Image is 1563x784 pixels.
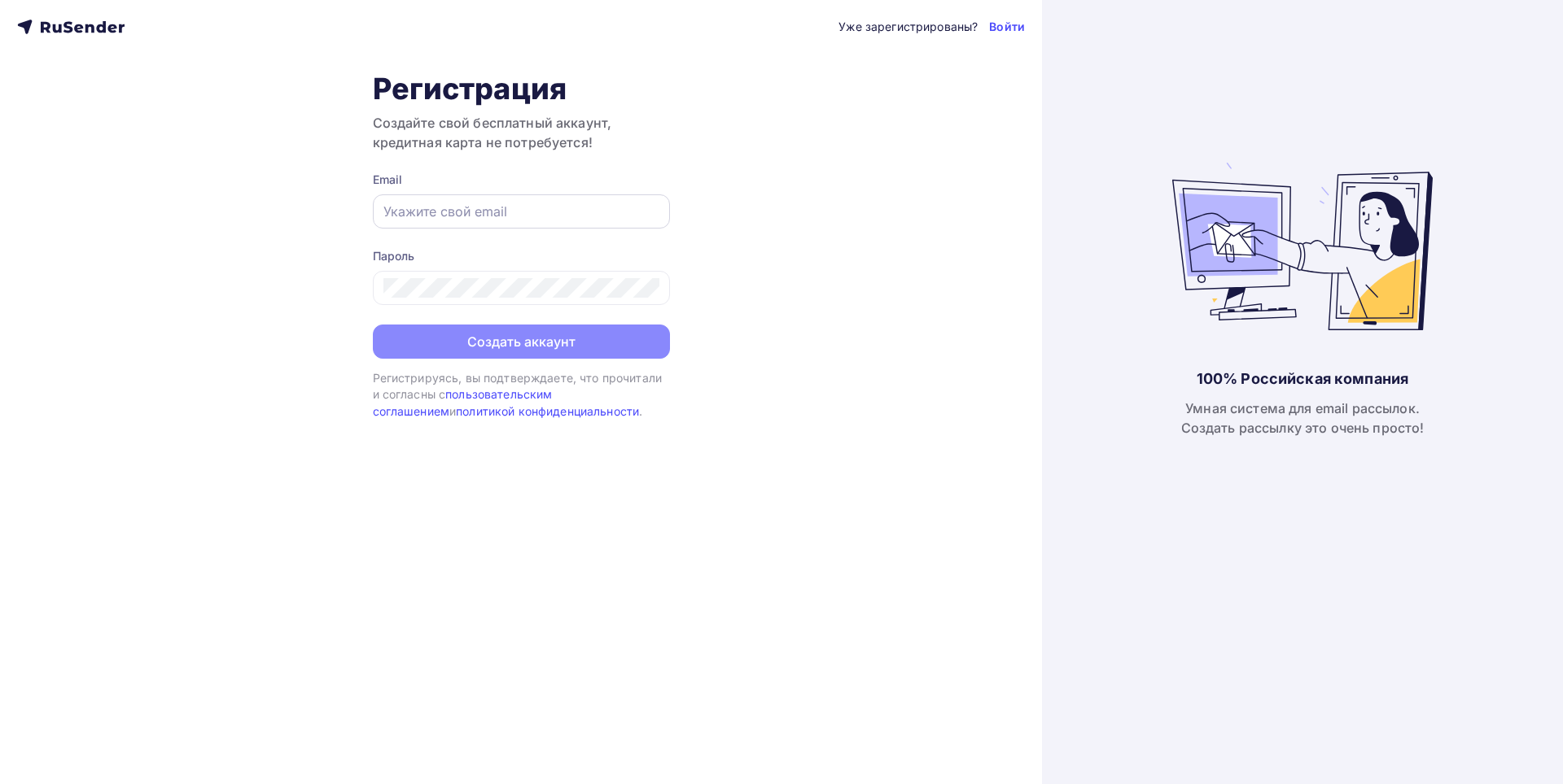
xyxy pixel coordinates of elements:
a: политикой конфиденциальности [456,404,639,418]
div: Умная система для email рассылок. Создать рассылку это очень просто! [1181,399,1425,438]
h1: Регистрация [373,71,670,107]
div: Email [373,172,670,188]
input: Укажите свой email [383,202,659,221]
button: Создать аккаунт [373,324,670,359]
h3: Создайте свой бесплатный аккаунт, кредитная карта не потребуется! [373,113,670,152]
div: 100% Российская компания [1197,369,1408,389]
a: Войти [989,19,1025,35]
div: Пароль [373,248,670,264]
div: Регистрируясь, вы подтверждаете, что прочитали и согласны с и . [373,370,670,420]
a: пользовательским соглашением [373,387,553,417]
div: Уже зарегистрированы? [838,19,978,35]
